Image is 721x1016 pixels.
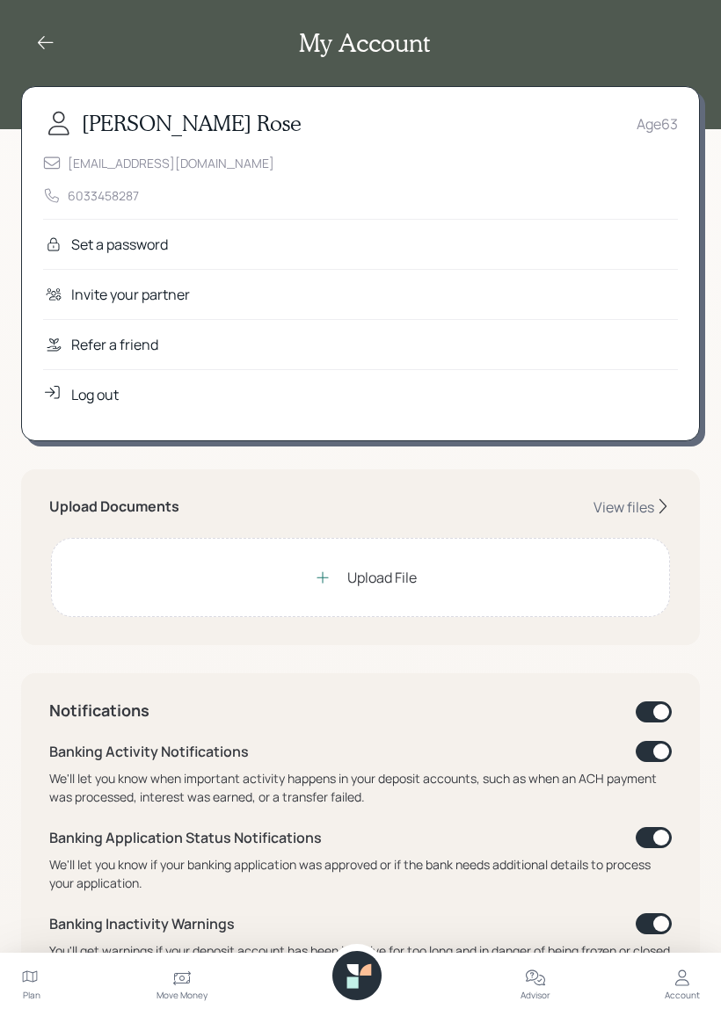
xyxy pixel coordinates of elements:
[71,284,190,305] div: Invite your partner
[49,701,149,721] h4: Notifications
[49,913,235,934] div: Banking Inactivity Warnings
[71,384,119,405] div: Log out
[49,941,672,978] div: You'll get warnings if your deposit account has been inactive for too long and in danger of being...
[23,989,40,1002] div: Plan
[521,989,550,1002] div: Advisor
[82,111,302,136] h3: [PERSON_NAME] Rose
[68,154,274,172] div: [EMAIL_ADDRESS][DOMAIN_NAME]
[49,741,249,762] div: Banking Activity Notifications
[49,769,672,806] div: We'll let you know when important activity happens in your deposit accounts, such as when an ACH ...
[71,234,168,255] div: Set a password
[49,855,672,892] div: We'll let you know if your banking application was approved or if the bank needs additional detai...
[594,497,654,517] div: View files
[665,989,700,1002] div: Account
[347,567,417,588] div: Upload File
[299,28,430,58] h2: My Account
[71,334,158,355] div: Refer a friend
[637,113,678,134] div: Age 63
[157,989,208,1002] div: Move Money
[49,827,322,848] div: Banking Application Status Notifications
[68,186,139,205] div: 6033458287
[49,498,179,515] h5: Upload Documents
